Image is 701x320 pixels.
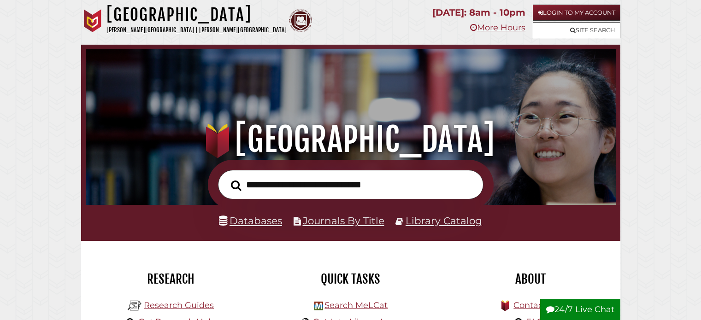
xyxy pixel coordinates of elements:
[432,5,525,21] p: [DATE]: 8am - 10pm
[448,271,613,287] h2: About
[231,180,242,191] i: Search
[106,5,287,25] h1: [GEOGRAPHIC_DATA]
[513,300,559,310] a: Contact Us
[128,299,141,313] img: Hekman Library Logo
[470,23,525,33] a: More Hours
[219,215,282,227] a: Databases
[289,9,312,32] img: Calvin Theological Seminary
[324,300,388,310] a: Search MeLCat
[226,177,246,193] button: Search
[533,5,620,21] a: Login to My Account
[533,22,620,38] a: Site Search
[88,271,254,287] h2: Research
[406,215,482,227] a: Library Catalog
[96,119,605,160] h1: [GEOGRAPHIC_DATA]
[314,302,323,310] img: Hekman Library Logo
[303,215,384,227] a: Journals By Title
[268,271,434,287] h2: Quick Tasks
[81,9,104,32] img: Calvin University
[106,25,287,35] p: [PERSON_NAME][GEOGRAPHIC_DATA] | [PERSON_NAME][GEOGRAPHIC_DATA]
[144,300,214,310] a: Research Guides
